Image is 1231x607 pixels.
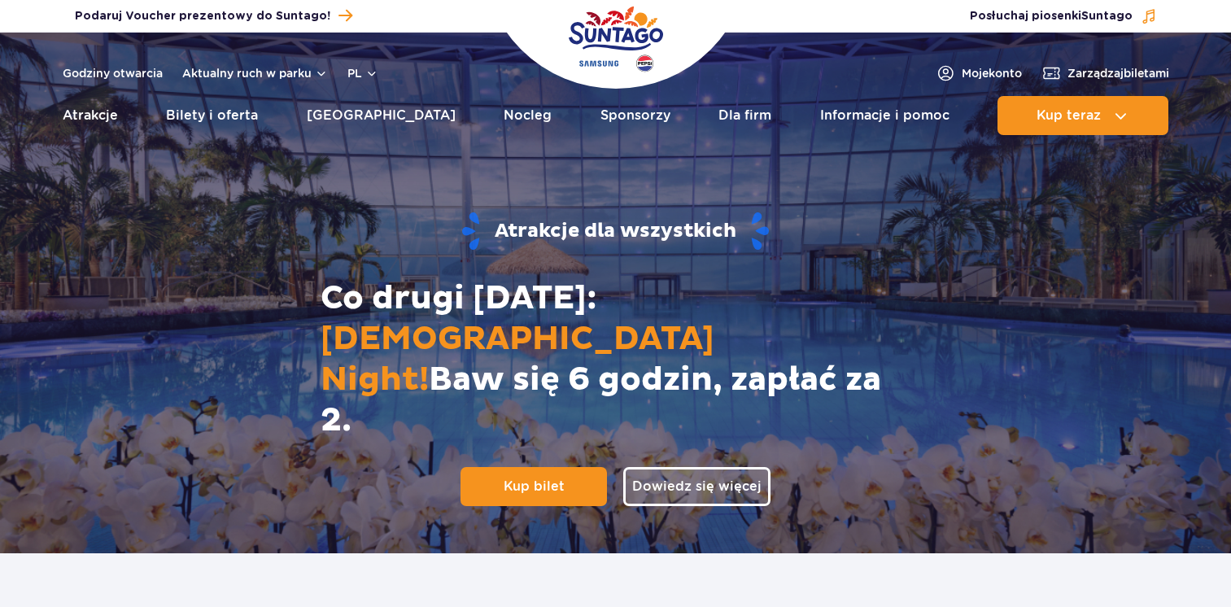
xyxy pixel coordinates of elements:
a: Dla firm [718,96,771,135]
button: Aktualny ruch w parku [182,67,328,80]
a: Zarządzajbiletami [1041,63,1169,83]
button: pl [347,65,378,81]
a: Dowiedz się więcej [623,467,770,506]
span: [DEMOGRAPHIC_DATA] Night! [321,319,714,400]
button: Posłuchaj piosenkiSuntago [970,8,1157,24]
span: Dowiedz się więcej [632,478,762,496]
span: Kup teraz [1037,108,1101,123]
span: Posłuchaj piosenki [970,8,1133,24]
span: Moje konto [962,65,1022,81]
a: Informacje i pomoc [820,96,949,135]
span: Suntago [1081,11,1133,22]
a: Kup bilet [461,467,607,506]
span: Kup bilet [504,478,565,496]
a: Bilety i oferta [166,96,258,135]
a: Sponsorzy [600,96,670,135]
a: Godziny otwarcia [63,65,163,81]
a: Nocleg [504,96,552,135]
a: Mojekonto [936,63,1022,83]
a: Podaruj Voucher prezentowy do Suntago! [75,5,352,27]
a: [GEOGRAPHIC_DATA] [307,96,456,135]
h1: Co drugi [DATE]: Baw się 6 godzin, zapłać za 2. [308,278,924,441]
button: Kup teraz [997,96,1168,135]
span: Zarządzaj biletami [1067,65,1169,81]
a: Atrakcje [63,96,118,135]
strong: Atrakcje dla wszystkich [93,211,1139,252]
span: Podaruj Voucher prezentowy do Suntago! [75,8,330,24]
